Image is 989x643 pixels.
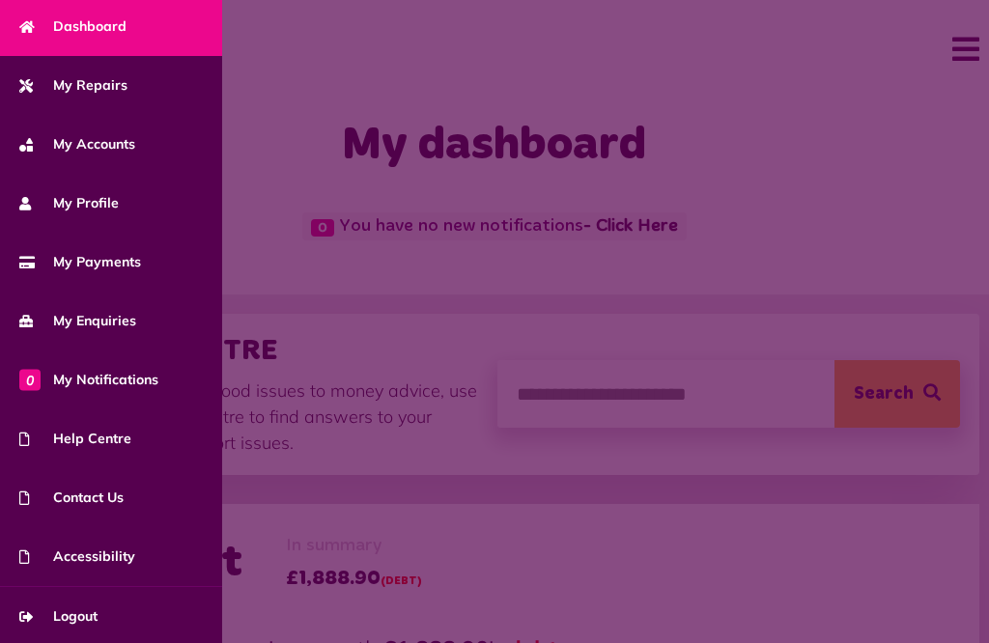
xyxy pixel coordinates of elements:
[19,252,141,272] span: My Payments
[19,311,136,331] span: My Enquiries
[19,606,98,627] span: Logout
[19,369,41,390] span: 0
[19,193,119,213] span: My Profile
[19,370,158,390] span: My Notifications
[19,134,135,154] span: My Accounts
[19,429,131,449] span: Help Centre
[19,546,135,567] span: Accessibility
[19,488,124,508] span: Contact Us
[19,16,127,37] span: Dashboard
[19,75,127,96] span: My Repairs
